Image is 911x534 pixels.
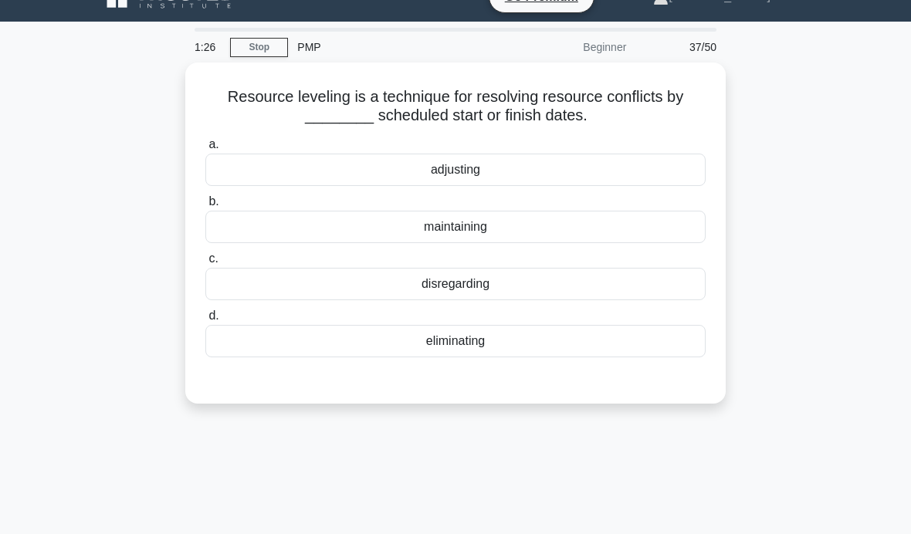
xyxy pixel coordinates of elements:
div: adjusting [205,154,706,186]
div: maintaining [205,211,706,243]
a: Stop [230,38,288,57]
div: disregarding [205,268,706,300]
span: d. [208,309,218,322]
span: c. [208,252,218,265]
div: Beginner [500,32,635,63]
div: 37/50 [635,32,726,63]
div: eliminating [205,325,706,357]
span: b. [208,194,218,208]
div: PMP [288,32,500,63]
div: 1:26 [185,32,230,63]
h5: Resource leveling is a technique for resolving resource conflicts by ________ scheduled start or ... [204,87,707,126]
span: a. [208,137,218,150]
